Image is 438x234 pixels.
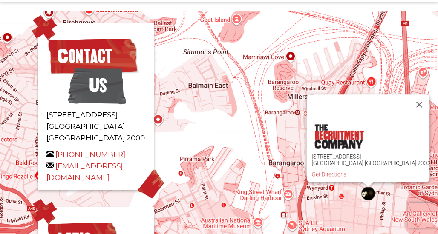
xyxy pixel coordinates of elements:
[314,124,364,149] img: the-recruitment-company.png
[55,150,125,159] a: [PHONE_NUMBER]
[312,171,346,177] a: Get Directions
[46,162,123,182] a: [EMAIL_ADDRESS][DOMAIN_NAME]
[46,35,139,77] span: Contact
[312,154,429,166] p: [STREET_ADDRESS] [GEOGRAPHIC_DATA] [GEOGRAPHIC_DATA] 2000
[409,94,429,115] button: Close
[68,64,126,107] span: Us
[361,187,375,200] div: The Recruitment Company
[46,109,146,144] p: [STREET_ADDRESS] [GEOGRAPHIC_DATA] [GEOGRAPHIC_DATA] 2000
